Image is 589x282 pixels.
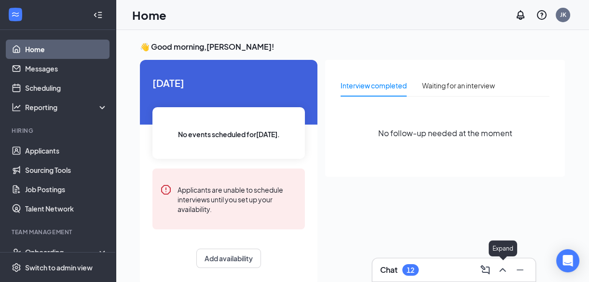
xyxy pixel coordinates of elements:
div: Expand [489,240,517,256]
a: Applicants [25,141,108,160]
div: Applicants are unable to schedule interviews until you set up your availability. [178,184,297,214]
div: Interview completed [341,80,407,91]
div: Waiting for an interview [422,80,495,91]
div: 12 [407,266,414,274]
svg: Settings [12,263,21,272]
div: Switch to admin view [25,263,93,272]
div: Open Intercom Messenger [556,249,579,272]
svg: QuestionInfo [536,9,548,21]
div: Team Management [12,228,106,236]
span: No follow-up needed at the moment [378,127,512,139]
a: Sourcing Tools [25,160,108,180]
svg: WorkstreamLogo [11,10,20,19]
div: JK [560,11,566,19]
h1: Home [132,7,166,23]
div: Hiring [12,127,106,135]
svg: Minimize [514,264,526,276]
h3: 👋 Good morning, [PERSON_NAME] ! [140,42,565,52]
span: No events scheduled for [DATE] . [178,129,280,140]
button: Minimize [512,262,528,278]
h3: Chat [380,265,397,275]
a: Home [25,40,108,59]
a: Job Postings [25,180,108,199]
a: Scheduling [25,78,108,98]
button: Add availability [196,249,261,268]
svg: Error [160,184,172,196]
button: ComposeMessage [478,262,493,278]
span: [DATE] [152,75,305,90]
div: Reporting [25,102,108,112]
svg: Collapse [93,10,103,20]
button: ChevronUp [495,262,510,278]
svg: ComposeMessage [479,264,491,276]
svg: UserCheck [12,247,21,257]
a: Messages [25,59,108,78]
svg: ChevronUp [497,264,508,276]
div: Onboarding [25,247,99,257]
svg: Analysis [12,102,21,112]
a: Talent Network [25,199,108,218]
svg: Notifications [515,9,526,21]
